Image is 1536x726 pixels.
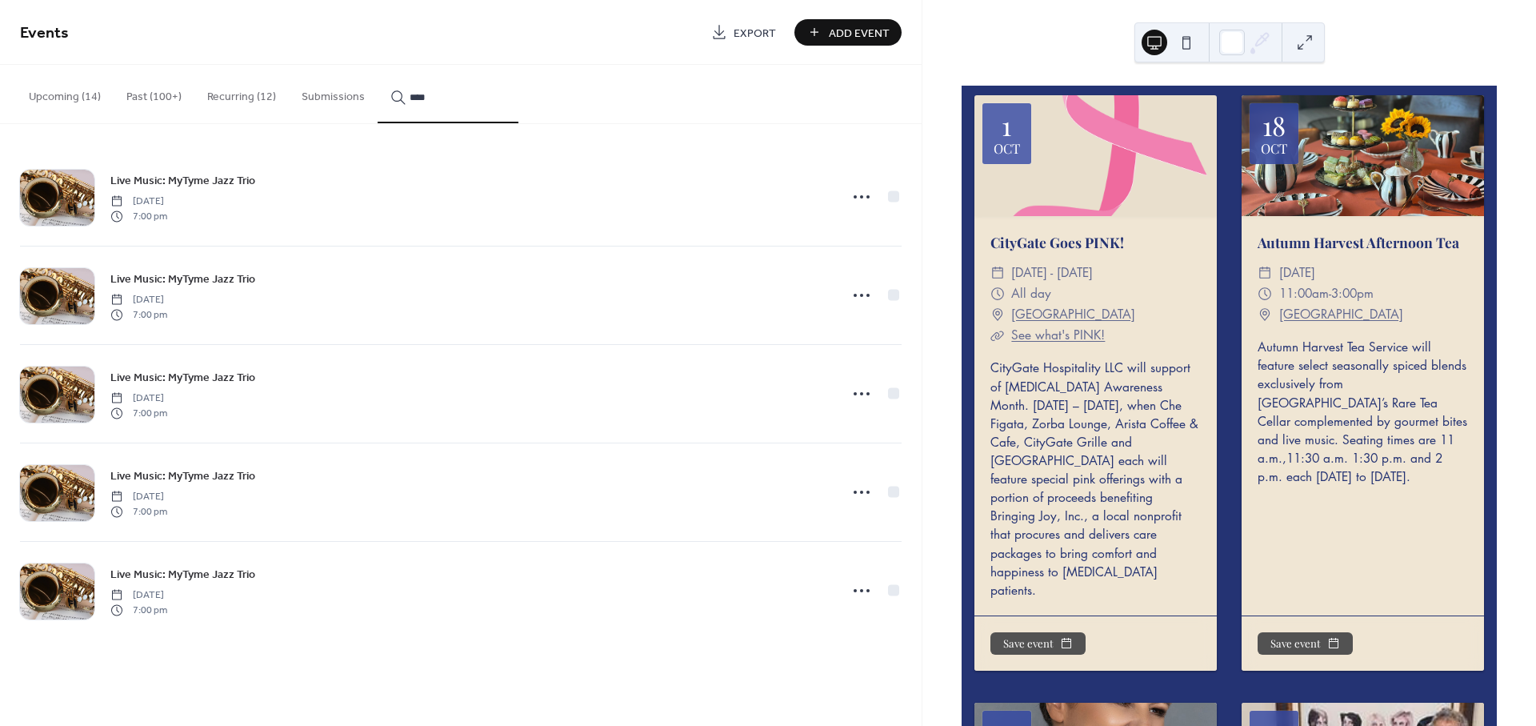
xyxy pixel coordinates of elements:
[110,588,167,603] span: [DATE]
[20,18,69,49] span: Events
[699,19,788,46] a: Export
[110,209,167,223] span: 7:00 pm
[110,391,167,406] span: [DATE]
[110,406,167,420] span: 7:00 pm
[289,65,378,122] button: Submissions
[1261,142,1287,155] div: Oct
[110,173,255,190] span: Live Music: MyTyme Jazz Trio
[110,504,167,519] span: 7:00 pm
[110,195,167,209] span: [DATE]
[1279,263,1315,283] span: [DATE]
[1258,632,1353,655] button: Save event
[110,270,255,288] a: Live Music: MyTyme Jazz Trio
[110,490,167,504] span: [DATE]
[1329,283,1331,304] span: -
[1258,283,1272,304] div: ​
[734,25,776,42] span: Export
[110,368,255,387] a: Live Music: MyTyme Jazz Trio
[990,325,1005,346] div: ​
[110,171,255,190] a: Live Music: MyTyme Jazz Trio
[990,233,1124,251] a: CityGate Goes PINK!
[1262,112,1286,138] div: 18
[974,359,1217,599] div: CityGate Hospitality LLC will support of [MEDICAL_DATA] Awareness Month. [DATE] – [DATE], when Ch...
[110,293,167,307] span: [DATE]
[110,567,255,584] span: Live Music: MyTyme Jazz Trio
[990,632,1086,655] button: Save event
[829,25,890,42] span: Add Event
[16,65,114,122] button: Upcoming (14)
[1279,283,1329,304] span: 11:00am
[990,283,1005,304] div: ​
[110,565,255,584] a: Live Music: MyTyme Jazz Trio
[110,467,255,485] a: Live Music: MyTyme Jazz Trio
[1279,304,1403,325] a: [GEOGRAPHIC_DATA]
[194,65,289,122] button: Recurring (12)
[1011,327,1105,343] a: See what's PINK!
[110,307,167,322] span: 7:00 pm
[114,65,194,122] button: Past (100+)
[1242,232,1484,253] div: Autumn Harvest Afternoon Tea
[1258,263,1272,283] div: ​
[110,468,255,485] span: Live Music: MyTyme Jazz Trio
[990,263,1005,283] div: ​
[1002,112,1011,138] div: 1
[1011,283,1051,304] span: All day
[1331,283,1374,304] span: 3:00pm
[990,304,1005,325] div: ​
[1242,338,1484,486] div: Autumn Harvest Tea Service will feature select seasonally spiced blends exclusively from [GEOGRAP...
[1258,304,1272,325] div: ​
[110,603,167,617] span: 7:00 pm
[110,271,255,288] span: Live Music: MyTyme Jazz Trio
[994,142,1020,155] div: Oct
[794,19,902,46] button: Add Event
[1011,263,1093,283] span: [DATE] - [DATE]
[110,370,255,387] span: Live Music: MyTyme Jazz Trio
[1011,304,1135,325] a: [GEOGRAPHIC_DATA]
